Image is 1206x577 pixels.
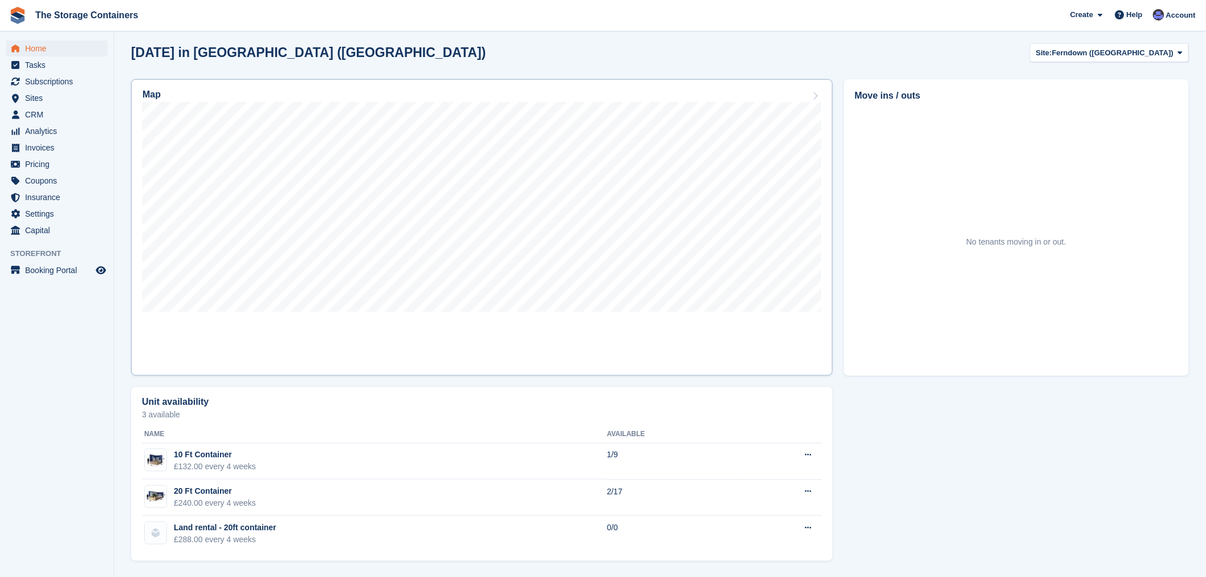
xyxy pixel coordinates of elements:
[6,156,108,172] a: menu
[1030,43,1189,62] button: Site: Ferndown ([GEOGRAPHIC_DATA])
[142,90,161,100] h2: Map
[145,452,166,469] img: 10-ft-container.jpg
[607,516,739,552] td: 0/0
[131,45,486,60] h2: [DATE] in [GEOGRAPHIC_DATA] ([GEOGRAPHIC_DATA])
[1052,47,1174,59] span: Ferndown ([GEOGRAPHIC_DATA])
[6,222,108,238] a: menu
[1070,9,1093,21] span: Create
[6,40,108,56] a: menu
[25,206,93,222] span: Settings
[6,107,108,123] a: menu
[6,189,108,205] a: menu
[9,7,26,24] img: stora-icon-8386f47178a22dfd0bd8f6a31ec36ba5ce8667c1dd55bd0f319d3a0aa187defe.svg
[174,485,256,497] div: 20 Ft Container
[25,156,93,172] span: Pricing
[1036,47,1052,59] span: Site:
[607,425,739,444] th: Available
[25,123,93,139] span: Analytics
[174,461,256,473] div: £132.00 every 4 weeks
[6,140,108,156] a: menu
[6,262,108,278] a: menu
[6,123,108,139] a: menu
[174,522,276,534] div: Land rental - 20ft container
[6,206,108,222] a: menu
[174,449,256,461] div: 10 Ft Container
[25,140,93,156] span: Invoices
[25,40,93,56] span: Home
[142,411,822,418] p: 3 available
[607,443,739,480] td: 1/9
[6,173,108,189] a: menu
[1153,9,1164,21] img: Dan Excell
[174,497,256,509] div: £240.00 every 4 weeks
[1166,10,1196,21] span: Account
[1127,9,1143,21] span: Help
[142,425,607,444] th: Name
[131,79,833,376] a: Map
[25,90,93,106] span: Sites
[607,480,739,516] td: 2/17
[145,522,166,544] img: blank-unit-type-icon-ffbac7b88ba66c5e286b0e438baccc4b9c83835d4c34f86887a83fc20ec27e7b.svg
[25,57,93,73] span: Tasks
[31,6,142,25] a: The Storage Containers
[142,397,209,407] h2: Unit availability
[174,534,276,546] div: £288.00 every 4 weeks
[145,489,166,505] img: 20-ft-container.jpg
[25,262,93,278] span: Booking Portal
[25,189,93,205] span: Insurance
[25,74,93,90] span: Subscriptions
[25,173,93,189] span: Coupons
[94,263,108,277] a: Preview store
[25,222,93,238] span: Capital
[6,90,108,106] a: menu
[10,248,113,259] span: Storefront
[967,236,1066,248] div: No tenants moving in or out.
[6,74,108,90] a: menu
[25,107,93,123] span: CRM
[855,89,1178,103] h2: Move ins / outs
[6,57,108,73] a: menu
